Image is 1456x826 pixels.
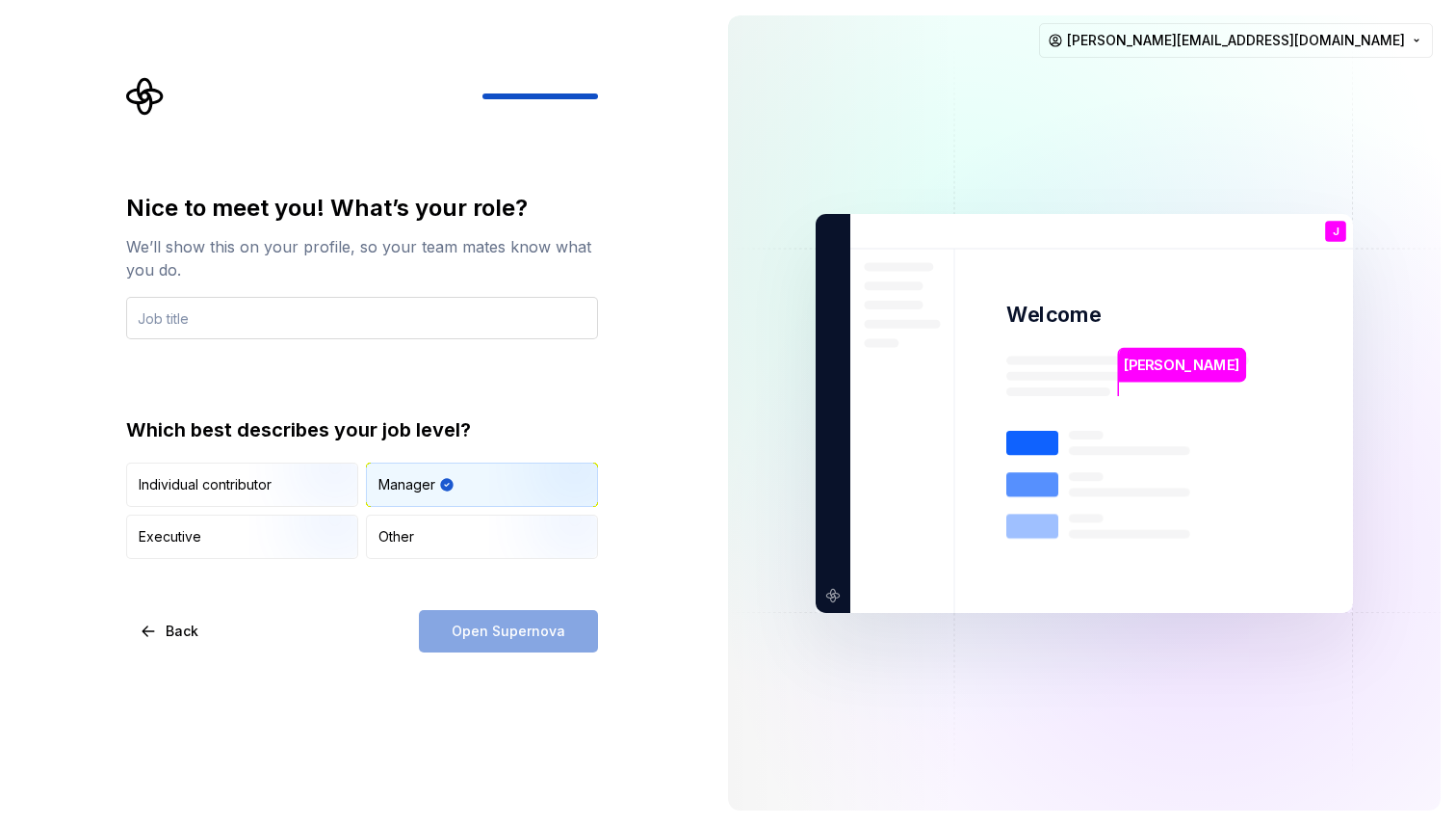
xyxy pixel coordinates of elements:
p: [PERSON_NAME] [1124,354,1239,375]
div: Nice to meet you! What’s your role? [126,193,598,224]
p: Welcome [1006,301,1101,329]
div: Other [378,527,414,546]
span: Back [166,622,198,641]
div: Which best describes your job level? [126,416,598,443]
div: We’ll show this on your profile, so your team mates know what you do. [126,235,598,281]
button: Back [126,610,215,653]
div: Individual contributor [139,475,272,494]
input: Job title [126,297,598,339]
div: Manager [378,475,435,494]
svg: Supernova Logo [126,77,165,116]
span: [PERSON_NAME][EMAIL_ADDRESS][DOMAIN_NAME] [1067,31,1405,50]
p: J [1333,226,1339,236]
div: Executive [139,527,201,546]
button: [PERSON_NAME][EMAIL_ADDRESS][DOMAIN_NAME] [1039,23,1433,58]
